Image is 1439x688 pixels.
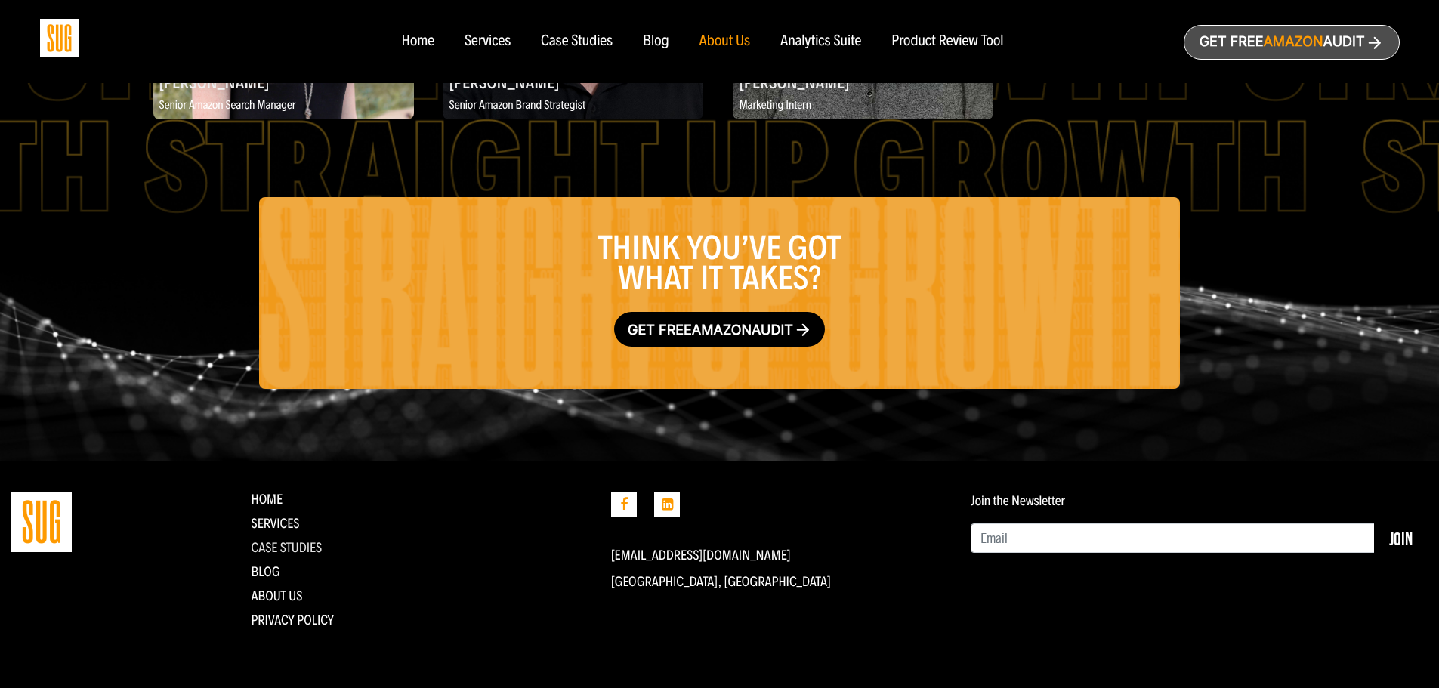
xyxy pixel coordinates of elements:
h3: Think you’ve got [270,233,1169,294]
a: [EMAIL_ADDRESS][DOMAIN_NAME] [611,547,791,563]
a: Home [401,33,434,50]
a: Home [251,491,283,508]
p: Senior Amazon Brand Strategist [443,97,703,116]
button: Join [1374,523,1428,554]
label: Join the Newsletter [971,493,1065,508]
p: Marketing Intern [733,97,993,116]
a: Privacy Policy [251,612,334,628]
a: Blog [251,563,279,580]
a: Analytics Suite [780,33,861,50]
a: Get freeAmazonAudit [1184,25,1400,60]
a: Services [251,515,299,532]
a: About Us [699,33,751,50]
p: Senior Amazon Search Manager [153,97,414,116]
a: Case Studies [541,33,613,50]
img: Straight Up Growth [11,492,72,552]
p: [GEOGRAPHIC_DATA], [GEOGRAPHIC_DATA] [611,574,948,589]
a: About Us [251,588,302,604]
a: Services [465,33,511,50]
a: Get freeAmazonaudit [614,312,825,347]
span: Amazon [1263,34,1323,50]
span: what it takes? [618,258,822,298]
input: Email [971,523,1375,554]
a: CASE STUDIES [251,539,322,556]
a: Product Review Tool [891,33,1003,50]
span: Amazon [692,322,752,338]
img: Sug [40,19,79,57]
a: Blog [643,33,669,50]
